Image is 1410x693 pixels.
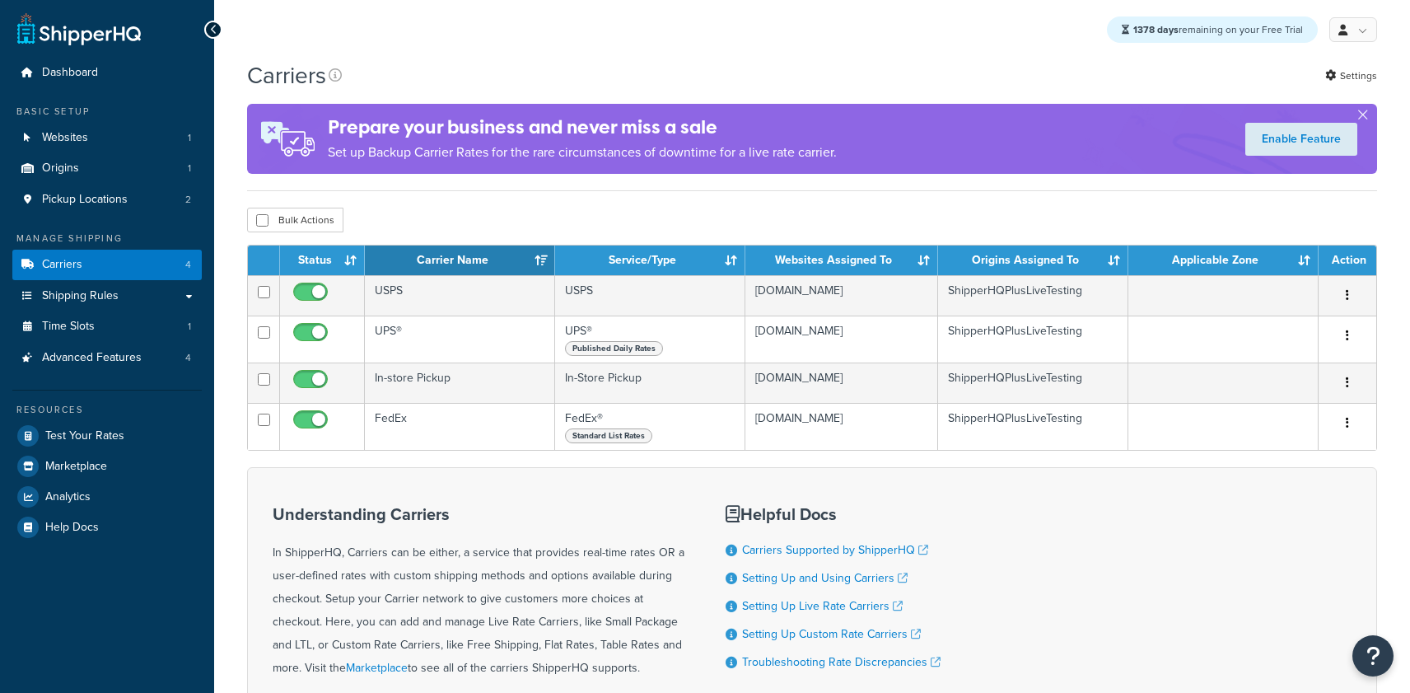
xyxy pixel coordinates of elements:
a: Help Docs [12,513,202,542]
span: Published Daily Rates [565,341,663,356]
th: Carrier Name: activate to sort column ascending [365,246,555,275]
span: Time Slots [42,320,95,334]
li: Pickup Locations [12,185,202,215]
span: Test Your Rates [45,429,124,443]
a: Carriers 4 [12,250,202,280]
a: Setting Up Live Rate Carriers [742,597,903,615]
th: Status: activate to sort column ascending [280,246,365,275]
th: Action [1319,246,1376,275]
p: Set up Backup Carrier Rates for the rare circumstances of downtime for a live rate carrier. [328,141,837,164]
a: Setting Up Custom Rate Carriers [742,625,921,643]
a: Shipping Rules [12,281,202,311]
span: Analytics [45,490,91,504]
td: UPS® [555,316,745,363]
span: Websites [42,131,88,145]
li: Time Slots [12,311,202,342]
td: [DOMAIN_NAME] [745,363,938,403]
a: Test Your Rates [12,421,202,451]
a: Enable Feature [1245,123,1357,156]
span: 4 [185,351,191,365]
a: Dashboard [12,58,202,88]
li: Advanced Features [12,343,202,373]
a: Analytics [12,482,202,512]
span: Standard List Rates [565,428,652,443]
a: ShipperHQ Home [17,12,141,45]
td: [DOMAIN_NAME] [745,275,938,316]
th: Origins Assigned To: activate to sort column ascending [938,246,1128,275]
li: Origins [12,153,202,184]
a: Marketplace [346,659,408,677]
a: Advanced Features 4 [12,343,202,373]
span: Advanced Features [42,351,142,365]
span: Marketplace [45,460,107,474]
td: UPS® [365,316,555,363]
a: Troubleshooting Rate Discrepancies [742,653,941,671]
a: Setting Up and Using Carriers [742,569,908,587]
span: Carriers [42,258,82,272]
td: In-store Pickup [365,363,555,403]
div: Manage Shipping [12,232,202,246]
td: [DOMAIN_NAME] [745,403,938,450]
strong: 1378 days [1133,22,1179,37]
td: ShipperHQPlusLiveTesting [938,316,1128,363]
a: Pickup Locations 2 [12,185,202,215]
td: ShipperHQPlusLiveTesting [938,363,1128,403]
td: FedEx® [555,403,745,450]
span: Origins [42,162,79,176]
span: 1 [188,131,191,145]
span: 1 [188,162,191,176]
div: remaining on your Free Trial [1107,16,1318,43]
a: Origins 1 [12,153,202,184]
span: 4 [185,258,191,272]
a: Marketplace [12,452,202,481]
span: Shipping Rules [42,289,119,303]
button: Bulk Actions [247,208,343,232]
img: ad-rules-rateshop-fe6ec290ccb7230408bd80ed9643f0289d75e0ffd9eb532fc0e269fcd187b520.png [247,104,328,174]
h3: Helpful Docs [726,505,941,523]
th: Applicable Zone: activate to sort column ascending [1128,246,1319,275]
a: Carriers Supported by ShipperHQ [742,541,928,559]
td: USPS [555,275,745,316]
td: ShipperHQPlusLiveTesting [938,275,1128,316]
h1: Carriers [247,59,326,91]
td: [DOMAIN_NAME] [745,316,938,363]
h3: Understanding Carriers [273,505,684,523]
a: Time Slots 1 [12,311,202,342]
div: In ShipperHQ, Carriers can be either, a service that provides real-time rates OR a user-defined r... [273,505,684,680]
a: Settings [1325,64,1377,87]
span: 1 [188,320,191,334]
a: Websites 1 [12,123,202,153]
span: Help Docs [45,521,99,535]
th: Service/Type: activate to sort column ascending [555,246,745,275]
h4: Prepare your business and never miss a sale [328,114,837,141]
th: Websites Assigned To: activate to sort column ascending [745,246,938,275]
div: Resources [12,403,202,417]
td: FedEx [365,403,555,450]
td: ShipperHQPlusLiveTesting [938,403,1128,450]
span: 2 [185,193,191,207]
li: Websites [12,123,202,153]
li: Carriers [12,250,202,280]
span: Dashboard [42,66,98,80]
span: Pickup Locations [42,193,128,207]
div: Basic Setup [12,105,202,119]
button: Open Resource Center [1352,635,1394,677]
td: In-Store Pickup [555,363,745,403]
td: USPS [365,275,555,316]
